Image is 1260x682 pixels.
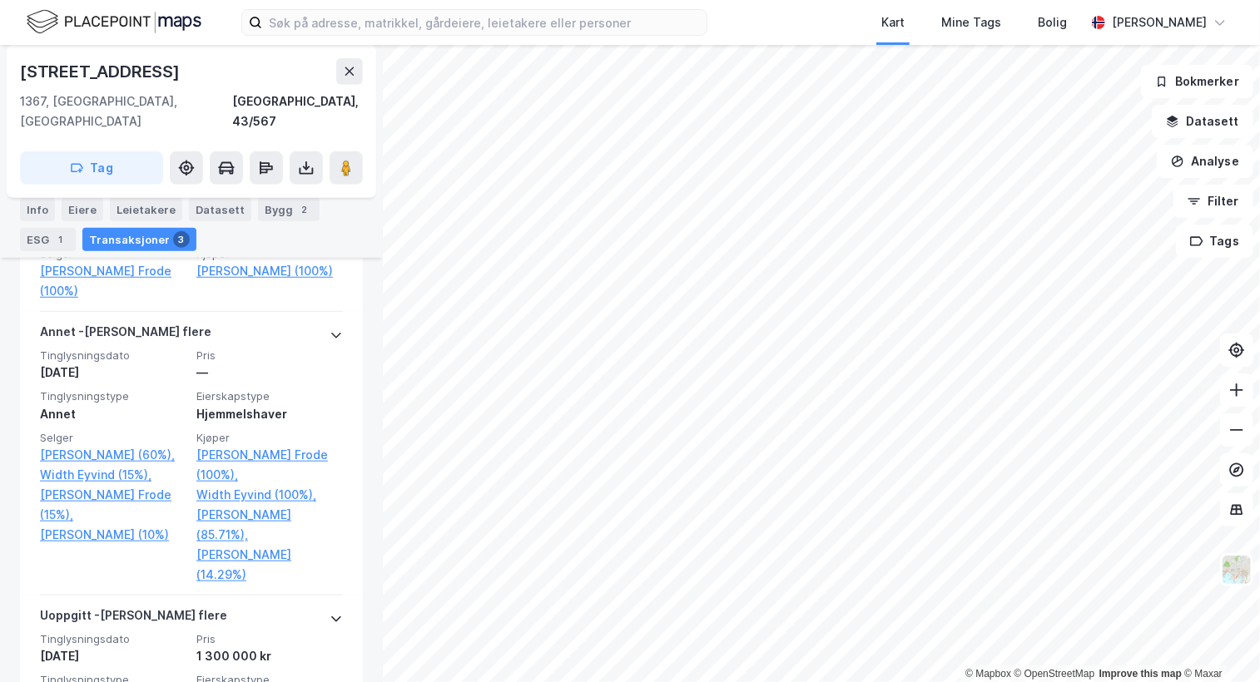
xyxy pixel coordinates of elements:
div: Uoppgitt - [PERSON_NAME] flere [40,605,227,632]
div: Hjemmelshaver [196,404,343,424]
span: Pris [196,632,343,646]
div: ESG [20,228,76,251]
div: [PERSON_NAME] [1112,12,1207,32]
div: Datasett [189,198,251,221]
span: Kjøper [196,431,343,445]
a: OpenStreetMap [1014,668,1095,680]
a: [PERSON_NAME] Frode (100%) [40,261,186,301]
a: [PERSON_NAME] Frode (15%), [40,485,186,525]
div: Kontrollprogram for chat [1177,602,1260,682]
div: 3 [173,231,190,248]
div: [STREET_ADDRESS] [20,58,183,85]
div: 2 [296,201,313,218]
div: 1367, [GEOGRAPHIC_DATA], [GEOGRAPHIC_DATA] [20,91,232,131]
div: Annet - [PERSON_NAME] flere [40,322,211,348]
a: [PERSON_NAME] (14.29%) [196,545,343,585]
iframe: Chat Widget [1177,602,1260,682]
a: Improve this map [1099,668,1182,680]
a: Width Eyvind (100%), [196,485,343,505]
div: Eiere [62,198,103,221]
div: Kart [881,12,905,32]
a: [PERSON_NAME] (100%) [196,261,343,281]
input: Søk på adresse, matrikkel, gårdeiere, leietakere eller personer [262,10,707,35]
div: [DATE] [40,646,186,666]
div: [DATE] [40,363,186,383]
button: Bokmerker [1141,65,1253,98]
div: Info [20,198,55,221]
span: Selger [40,431,186,445]
a: Mapbox [965,668,1011,680]
button: Filter [1173,185,1253,218]
div: [GEOGRAPHIC_DATA], 43/567 [232,91,363,131]
span: Tinglysningsdato [40,348,186,363]
span: Tinglysningstype [40,389,186,403]
div: 1 [52,231,69,248]
div: Mine Tags [941,12,1001,32]
div: Bolig [1038,12,1067,32]
span: Eierskapstype [196,389,343,403]
button: Datasett [1152,105,1253,138]
a: [PERSON_NAME] (85.71%), [196,505,343,545]
img: logo.f888ab2527a4732fd821a326f86c7f29.svg [27,7,201,37]
button: Analyse [1157,145,1253,178]
button: Tags [1176,225,1253,258]
div: 1 300 000 kr [196,646,343,666]
span: Tinglysningsdato [40,632,186,646]
div: Bygg [258,198,320,221]
button: Tag [20,151,163,185]
div: Leietakere [110,198,182,221]
div: Annet [40,404,186,424]
a: Width Eyvind (15%), [40,465,186,485]
span: Pris [196,348,343,363]
a: [PERSON_NAME] (60%), [40,445,186,465]
div: Transaksjoner [82,228,196,251]
a: [PERSON_NAME] (10%) [40,525,186,545]
a: [PERSON_NAME] Frode (100%), [196,445,343,485]
img: Z [1221,554,1253,586]
div: — [196,363,343,383]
